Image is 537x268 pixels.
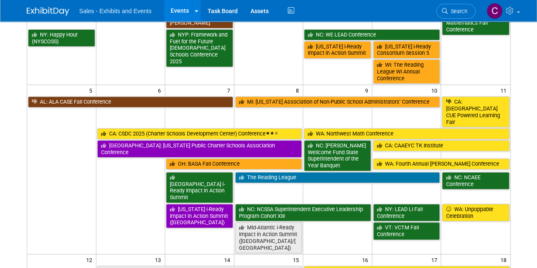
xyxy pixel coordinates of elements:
span: 12 [85,254,96,265]
a: [GEOGRAPHIC_DATA] i-Ready Impact in Action Summit [166,172,233,203]
a: CA: CAAEYC TK Institute [373,140,509,151]
span: 17 [430,254,441,265]
span: Sales - Exhibits and Events [79,8,152,14]
a: NC: NCAEE Conference [442,172,509,189]
a: MI: [US_STATE] Association of Non-Public School Administrators’ Conference [235,96,440,107]
a: [US_STATE] i-Ready Impact in Action Summit [304,41,371,59]
span: 8 [295,85,303,96]
span: 11 [500,85,510,96]
a: WA: Northwest Math Conference [304,128,509,139]
a: Mid-Atlantic i-Ready Impact in Action Summit ([GEOGRAPHIC_DATA]/[GEOGRAPHIC_DATA]) [235,222,302,253]
span: 18 [500,254,510,265]
a: WA: Unpoppable Celebration [442,204,509,221]
span: 13 [154,254,165,265]
span: 15 [292,254,303,265]
a: VT: VCTM Fall Conference [373,222,440,240]
a: Search [436,4,475,19]
a: NC: WE LEAD Conference [304,29,440,40]
a: NYP: Framework and Fuel for the Future [DEMOGRAPHIC_DATA] Schools Conference 2025 [166,29,233,67]
a: [US_STATE] i-Ready Consortium Session 5 [373,41,440,59]
span: 5 [88,85,96,96]
a: NC: NCSSA Superintendent Executive Leadership Program Cohort XIII [235,204,371,221]
a: WI: The Reading League WI Annual Conference [373,59,440,84]
a: CA: [GEOGRAPHIC_DATA] CUE Powered Learning Fair [442,96,509,127]
a: NY: LEAD LI Fall Conference [373,204,440,221]
span: 10 [430,85,441,96]
span: 14 [223,254,234,265]
span: Search [448,8,467,14]
img: ExhibitDay [27,7,69,16]
span: 7 [226,85,234,96]
span: 16 [361,254,372,265]
a: [US_STATE] i-Ready Impact in Action Summit ([GEOGRAPHIC_DATA]) [166,204,233,228]
img: Christine Lurz [486,3,503,19]
a: [GEOGRAPHIC_DATA]: [US_STATE] Public Charter Schools Association Conference [97,140,302,158]
span: 9 [364,85,372,96]
a: OH: BASA Fall Conference [166,158,302,169]
a: WA: Fourth Annual [PERSON_NAME] Conference [373,158,509,169]
a: CA: CSDC 2025 (Charter Schools Development Center) Conference [97,128,302,139]
a: NC: [PERSON_NAME] Wellcome Fund State Superintendent of the Year Banquet [304,140,371,171]
a: NY: Happy Hour (NYSCOSS) [28,29,95,47]
a: The Reading League [235,172,440,183]
span: 6 [157,85,165,96]
a: AL: ALA CASE Fall Conference [28,96,233,107]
